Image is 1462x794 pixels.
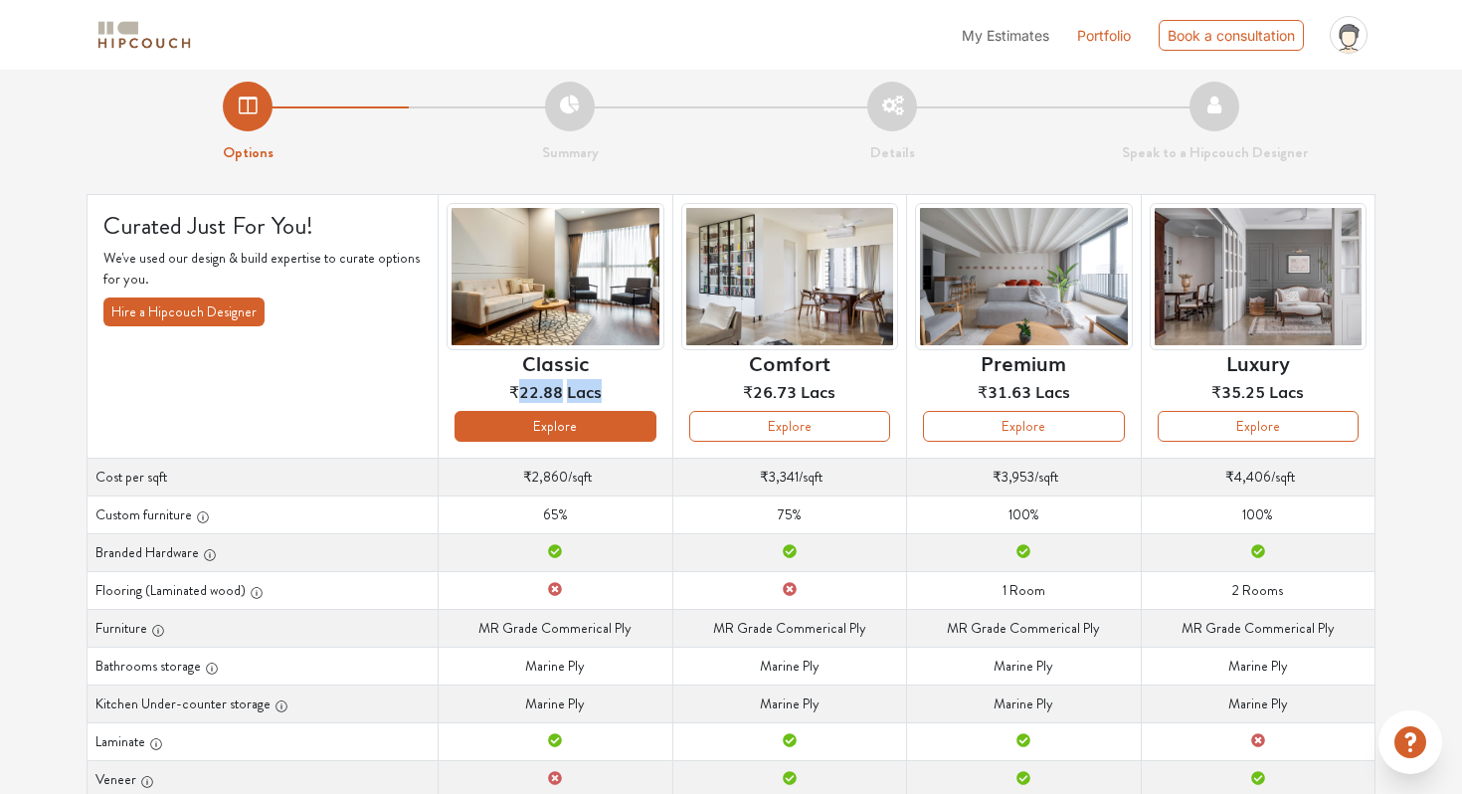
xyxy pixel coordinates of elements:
span: ₹31.63 [978,379,1031,403]
img: header-preview [1150,203,1367,351]
td: 100% [907,496,1141,533]
td: Marine Ply [1141,685,1374,722]
button: Explore [455,411,655,442]
th: Furniture [88,609,439,647]
td: MR Grade Commerical Ply [907,609,1141,647]
button: Hire a Hipcouch Designer [103,298,265,326]
td: /sqft [907,458,1141,496]
th: Laminate [88,722,439,760]
td: 65% [439,496,672,533]
span: ₹35.25 [1211,379,1265,403]
th: Kitchen Under-counter storage [88,685,439,722]
th: Custom furniture [88,496,439,533]
td: 1 Room [907,571,1141,609]
td: MR Grade Commerical Ply [1141,609,1374,647]
span: ₹22.88 [509,379,563,403]
span: Lacs [801,379,835,403]
td: /sqft [672,458,906,496]
td: MR Grade Commerical Ply [439,609,672,647]
span: ₹2,860 [523,467,568,487]
td: 75% [672,496,906,533]
td: Marine Ply [907,685,1141,722]
td: MR Grade Commerical Ply [672,609,906,647]
button: Explore [923,411,1124,442]
span: Lacs [1269,379,1304,403]
a: Portfolio [1077,25,1131,46]
h6: Premium [981,350,1066,374]
div: Book a consultation [1159,20,1304,51]
td: 100% [1141,496,1374,533]
button: Explore [1158,411,1359,442]
strong: Summary [542,141,599,163]
span: My Estimates [962,27,1049,44]
img: header-preview [447,203,663,351]
img: header-preview [915,203,1132,351]
button: Explore [689,411,890,442]
th: Cost per sqft [88,458,439,496]
th: Bathrooms storage [88,647,439,685]
span: ₹26.73 [743,379,797,403]
img: header-preview [681,203,898,351]
span: ₹3,341 [760,467,799,487]
td: /sqft [439,458,672,496]
td: 2 Rooms [1141,571,1374,609]
td: Marine Ply [907,647,1141,685]
strong: Options [223,141,274,163]
h4: Curated Just For You! [103,211,422,241]
strong: Details [870,141,915,163]
span: ₹3,953 [993,467,1034,487]
img: logo-horizontal.svg [94,18,194,53]
h6: Classic [522,350,589,374]
th: Flooring (Laminated wood) [88,571,439,609]
span: logo-horizontal.svg [94,13,194,58]
td: Marine Ply [1141,647,1374,685]
td: Marine Ply [672,685,906,722]
td: Marine Ply [672,647,906,685]
span: Lacs [567,379,602,403]
strong: Speak to a Hipcouch Designer [1122,141,1308,163]
p: We've used our design & build expertise to curate options for you. [103,248,422,290]
td: Marine Ply [439,647,672,685]
td: Marine Ply [439,685,672,722]
td: /sqft [1141,458,1374,496]
h6: Luxury [1226,350,1290,374]
span: ₹4,406 [1225,467,1271,487]
span: Lacs [1035,379,1070,403]
h6: Comfort [749,350,830,374]
th: Branded Hardware [88,533,439,571]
